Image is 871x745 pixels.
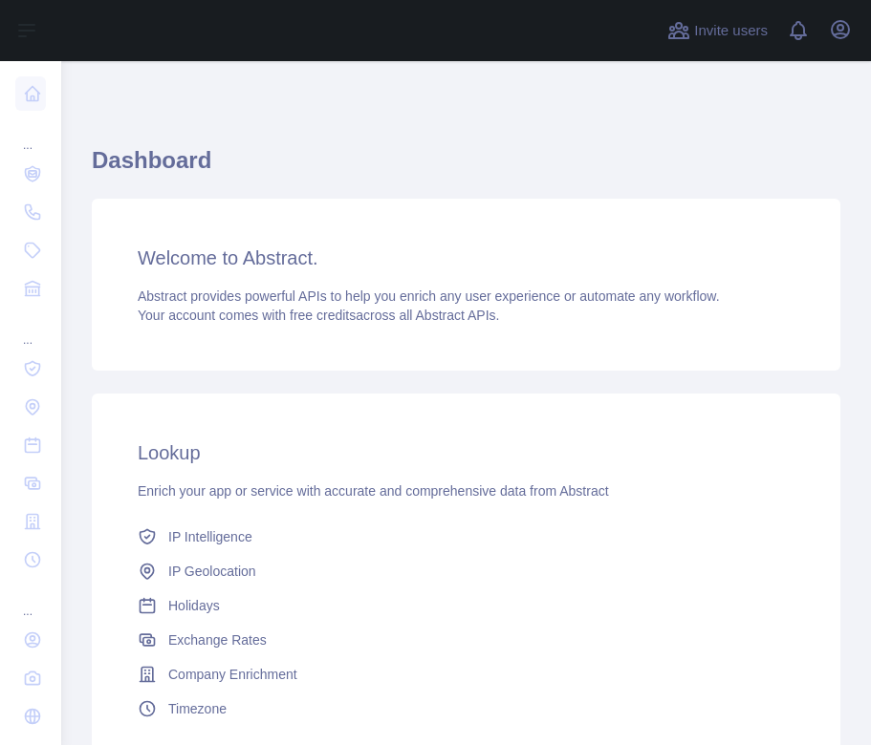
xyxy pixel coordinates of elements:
h3: Welcome to Abstract. [138,245,795,271]
h3: Lookup [138,439,795,466]
span: Abstract provides powerful APIs to help you enrich any user experience or automate any workflow. [138,288,720,304]
div: ... [15,115,46,153]
div: ... [15,309,46,348]
a: Company Enrichment [130,657,802,692]
span: Holidays [168,596,220,615]
span: Company Enrichment [168,665,297,684]
button: Invite users [664,15,772,46]
a: IP Geolocation [130,554,802,588]
span: Timezone [168,699,227,718]
span: Your account comes with across all Abstract APIs. [138,308,499,323]
a: Holidays [130,588,802,623]
span: free credits [290,308,356,323]
span: IP Geolocation [168,562,256,581]
a: IP Intelligence [130,520,802,554]
a: Timezone [130,692,802,726]
span: Invite users [694,20,768,42]
a: Exchange Rates [130,623,802,657]
span: IP Intelligence [168,527,252,546]
span: Enrich your app or service with accurate and comprehensive data from Abstract [138,483,609,499]
h1: Dashboard [92,145,840,191]
div: ... [15,581,46,619]
span: Exchange Rates [168,630,267,649]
